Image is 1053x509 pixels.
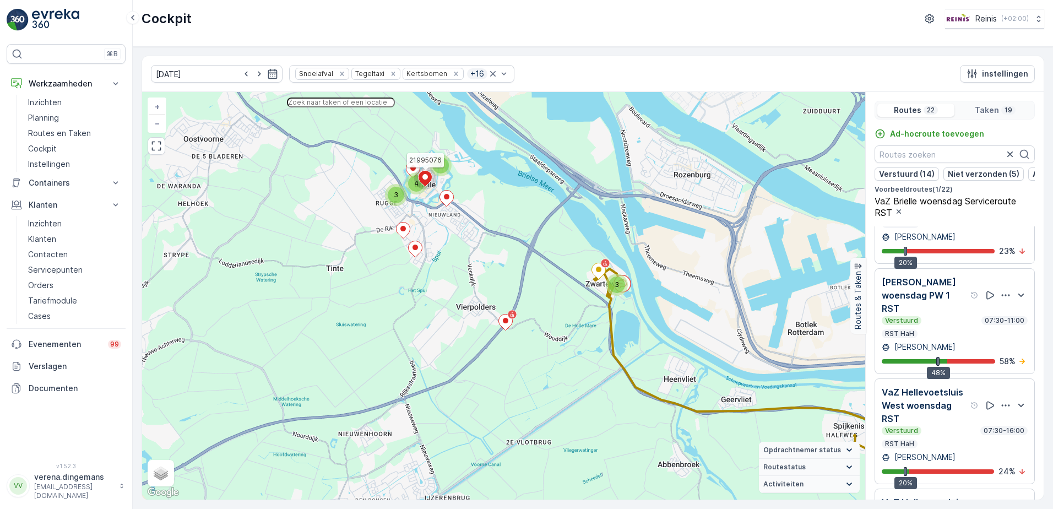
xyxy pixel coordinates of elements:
span: 3 [615,280,619,289]
p: ⌘B [107,50,118,58]
span: 2 [439,161,443,169]
p: [PERSON_NAME] [892,342,956,353]
p: Taken [975,105,999,116]
input: Routes zoeken [875,145,1035,163]
div: Remove Kertsbomen [450,69,462,78]
span: Activiteiten [763,480,804,489]
p: RST HaH [884,329,915,338]
p: Inzichten [28,218,62,229]
div: Kertsbomen [403,68,449,79]
a: Evenementen99 [7,333,126,355]
button: instellingen [960,65,1035,83]
div: VV [9,477,27,495]
span: + [155,102,160,111]
button: VVverena.dingemans[EMAIL_ADDRESS][DOMAIN_NAME] [7,472,126,500]
div: Remove Tegeltaxi [387,69,399,78]
p: 58 % [1000,356,1016,367]
p: Niet verzonden (5) [948,169,1019,180]
p: RST HaH [884,440,915,448]
p: Containers [29,177,104,188]
input: dd/mm/yyyy [151,65,283,83]
p: Verstuurd [884,316,919,325]
a: Inzichten [24,95,126,110]
p: Verslagen [29,361,121,372]
p: Contacten [28,249,68,260]
p: Routes [894,105,921,116]
p: 07:30-16:00 [983,426,1025,435]
p: Servicepunten [28,264,83,275]
div: Remove Snoeiafval [336,69,348,78]
div: help tooltippictogram [970,291,979,300]
button: Werkzaamheden [7,73,126,95]
a: In zoomen [149,99,165,115]
p: 23 % [999,246,1016,257]
p: Klanten [28,234,56,245]
p: ( +02:00 ) [1001,14,1029,23]
p: [PERSON_NAME] [892,452,956,463]
p: Routes en Taken [28,128,91,139]
span: − [155,118,160,128]
button: Containers [7,172,126,194]
p: Ad-hocroute toevoegen [890,128,984,139]
a: Orders [24,278,126,293]
p: Inzichten [28,97,62,108]
div: 2 [430,154,452,176]
img: Google [145,485,181,500]
p: Klanten [29,199,104,210]
a: Verslagen [7,355,126,377]
span: v 1.52.3 [7,463,126,469]
a: Tariefmodule [24,293,126,308]
a: Cases [24,308,126,324]
p: + 16 [469,68,485,79]
p: 22 [926,106,936,115]
a: Cockpit [24,141,126,156]
span: Routestatus [763,463,806,472]
summary: Opdrachtnemer status [759,442,860,459]
p: Evenementen [29,339,101,350]
p: 19 [1003,106,1013,115]
a: Dit gebied openen in Google Maps (er wordt een nieuw venster geopend) [145,485,181,500]
div: 3 [385,184,407,206]
p: Verstuurd [884,426,919,435]
summary: Routestatus [759,459,860,476]
p: 99 [110,340,119,349]
p: Werkzaamheden [29,78,104,89]
p: [EMAIL_ADDRESS][DOMAIN_NAME] [34,483,113,500]
p: Documenten [29,383,121,394]
p: instellingen [982,68,1028,79]
p: 24 % [998,466,1016,477]
a: Layers [149,461,173,485]
a: Klanten [24,231,126,247]
a: Uitzoomen [149,115,165,132]
p: Instellingen [28,159,70,170]
div: Snoeiafval [296,68,335,79]
div: Tegeltaxi [352,68,386,79]
span: VaZ Brielle woensdag Serviceroute RST [875,196,1016,218]
p: Planning [28,112,59,123]
p: Routes & Taken [853,271,864,329]
p: [PERSON_NAME] woensdag PW 1 RST [882,275,968,315]
a: Instellingen [24,156,126,172]
a: Inzichten [24,216,126,231]
span: 3 [394,191,398,199]
p: [PERSON_NAME] [892,231,956,242]
summary: Activiteiten [759,476,860,493]
p: 07:30-11:00 [984,316,1025,325]
div: help tooltippictogram [970,401,979,410]
div: 20% [894,257,917,269]
a: Routes en Taken [24,126,126,141]
button: Verstuurd (14) [875,167,939,181]
p: Reinis [975,13,997,24]
span: Opdrachtnemer status [763,446,841,454]
img: logo_light-DOdMpM7g.png [32,9,79,31]
div: 20% [894,477,917,489]
p: Cases [28,311,51,322]
div: 48% [927,367,950,379]
a: Servicepunten [24,262,126,278]
div: 4 [405,172,427,194]
button: Klanten [7,194,126,216]
button: Niet verzonden (5) [943,167,1024,181]
a: Contacten [24,247,126,262]
p: Cockpit [142,10,192,28]
button: Reinis(+02:00) [945,9,1044,29]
